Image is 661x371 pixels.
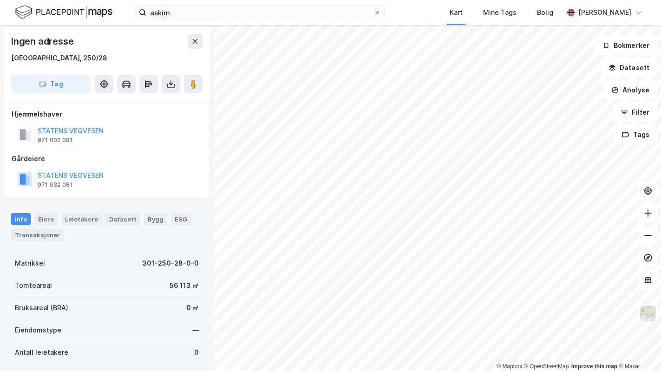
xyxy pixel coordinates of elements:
[571,363,617,370] a: Improve this map
[146,6,373,20] input: Søk på adresse, matrikkel, gårdeiere, leietakere eller personer
[34,213,58,225] div: Eiere
[11,213,31,225] div: Info
[186,302,199,313] div: 0 ㎡
[38,137,72,144] div: 971 032 081
[15,4,112,20] img: logo.f888ab2527a4732fd821a326f86c7f29.svg
[615,326,661,371] iframe: Chat Widget
[450,7,463,18] div: Kart
[11,229,64,241] div: Transaksjoner
[61,213,102,225] div: Leietakere
[12,153,202,164] div: Gårdeiere
[483,7,517,18] div: Mine Tags
[170,280,199,291] div: 56 113 ㎡
[15,325,61,336] div: Eiendomstype
[595,36,657,55] button: Bokmerker
[142,258,199,269] div: 301-250-28-0-0
[194,347,199,358] div: 0
[15,347,68,358] div: Antall leietakere
[15,302,68,313] div: Bruksareal (BRA)
[524,363,569,370] a: OpenStreetMap
[614,125,657,144] button: Tags
[171,213,191,225] div: ESG
[537,7,553,18] div: Bolig
[613,103,657,122] button: Filter
[497,363,522,370] a: Mapbox
[639,305,657,322] img: Z
[578,7,631,18] div: [PERSON_NAME]
[15,280,52,291] div: Tomteareal
[38,181,72,189] div: 971 032 081
[11,52,107,64] div: [GEOGRAPHIC_DATA], 250/28
[11,34,75,49] div: Ingen adresse
[15,258,45,269] div: Matrikkel
[603,81,657,99] button: Analyse
[12,109,202,120] div: Hjemmelshaver
[105,213,140,225] div: Datasett
[192,325,199,336] div: —
[144,213,167,225] div: Bygg
[11,75,91,93] button: Tag
[601,59,657,77] button: Datasett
